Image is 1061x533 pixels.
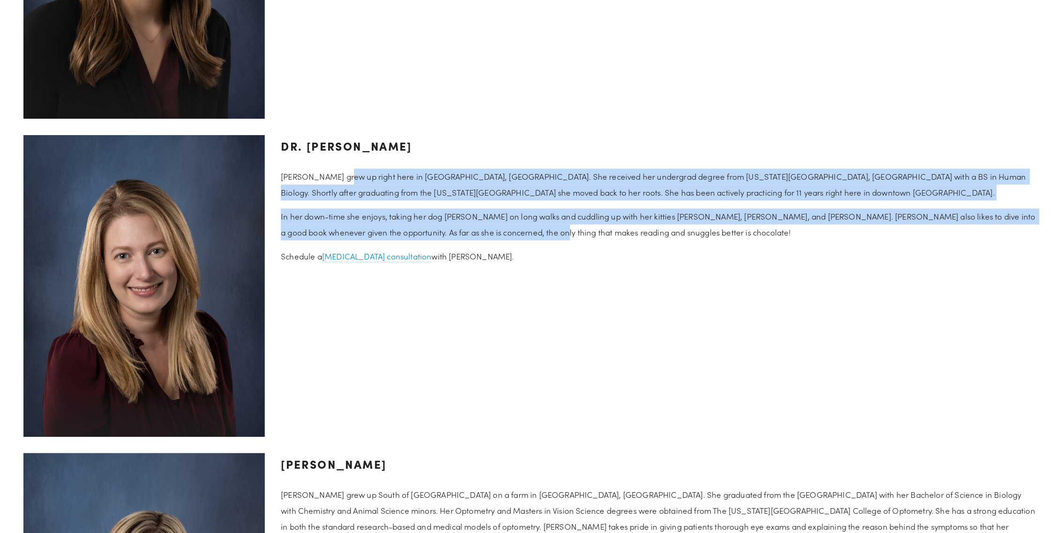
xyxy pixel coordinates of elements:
p: Schedule a with [PERSON_NAME]. [281,248,1038,264]
p: In her down-time she enjoys, taking her dog [PERSON_NAME] on long walks and cuddling up with her ... [281,208,1038,240]
h3: Dr. [PERSON_NAME] [281,135,1038,157]
a: [MEDICAL_DATA] consultation [322,251,432,262]
h3: [PERSON_NAME] [281,453,1038,475]
p: [PERSON_NAME] grew up right here in [GEOGRAPHIC_DATA], [GEOGRAPHIC_DATA]. She received her underg... [281,168,1038,200]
